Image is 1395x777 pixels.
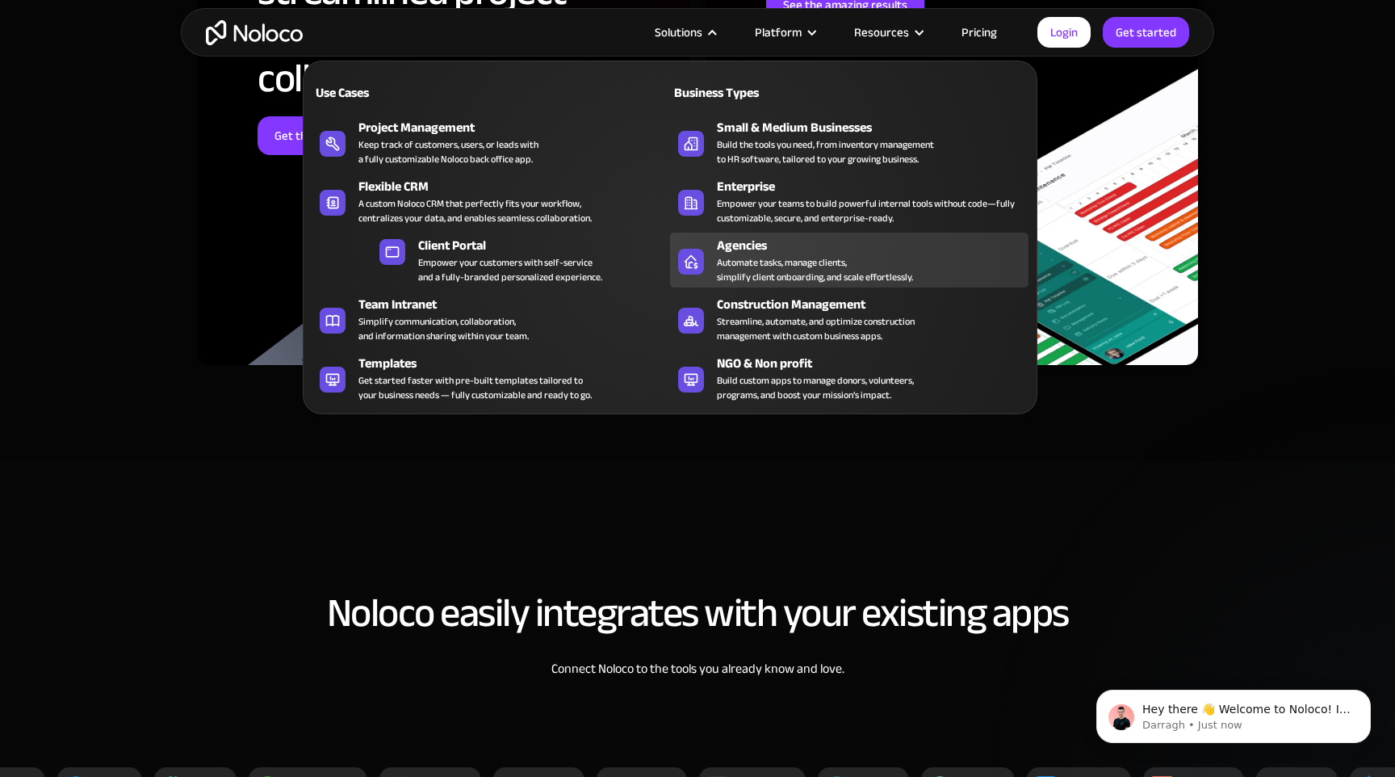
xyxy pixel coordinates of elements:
nav: Solutions [303,38,1037,414]
div: Get started faster with pre-built templates tailored to your business needs — fully customizable ... [358,373,592,402]
a: Small & Medium BusinessesBuild the tools you need, from inventory managementto HR software, tailo... [670,115,1028,170]
div: Templates [358,354,677,373]
a: AgenciesAutomate tasks, manage clients,simplify client onboarding, and scale effortlessly. [670,233,1028,288]
a: Pricing [941,22,1017,43]
a: Use Cases [312,73,670,111]
div: Resources [834,22,941,43]
div: Build custom apps to manage donors, volunteers, programs, and boost your mission’s impact. [717,373,914,402]
div: Empower your customers with self-service and a fully-branded personalized experience. [418,255,602,284]
a: Construction ManagementStreamline, automate, and optimize constructionmanagement with custom busi... [670,292,1028,346]
a: Client PortalEmpower your customers with self-serviceand a fully-branded personalized experience. [371,233,610,288]
div: Resources [854,22,909,43]
div: Client Portal [418,236,618,255]
div: Solutions [635,22,735,43]
div: Small & Medium Businesses [717,118,1036,137]
div: Business Types [670,83,843,103]
iframe: Intercom notifications message [1072,656,1395,769]
div: Team Intranet [358,295,677,314]
div: NGO & Non profit [717,354,1036,373]
div: Automate tasks, manage clients, simplify client onboarding, and scale effortlessly. [717,255,913,284]
a: Business Types [670,73,1028,111]
a: Team IntranetSimplify communication, collaboration,and information sharing within your team. [312,292,670,346]
div: Streamline, automate, and optimize construction management with custom business apps. [717,314,915,343]
div: Solutions [655,22,702,43]
a: EnterpriseEmpower your teams to build powerful internal tools without code—fully customizable, se... [670,174,1028,229]
h2: Noloco easily integrates with your existing apps [197,591,1198,635]
a: Get started [1103,17,1189,48]
a: Get the full story [258,116,379,155]
div: Use Cases [312,83,484,103]
div: Flexible CRM [358,177,677,196]
div: Connect Noloco to the tools you already know and love. [484,659,911,678]
div: Build the tools you need, from inventory management to HR software, tailored to your growing busi... [717,137,934,166]
div: Enterprise [717,177,1036,196]
div: Simplify communication, collaboration, and information sharing within your team. [358,314,529,343]
div: Construction Management [717,295,1036,314]
a: NGO & Non profitBuild custom apps to manage donors, volunteers,programs, and boost your mission’s... [670,351,1028,405]
div: Empower your teams to build powerful internal tools without code—fully customizable, secure, and ... [717,196,1020,225]
div: Platform [735,22,834,43]
div: A custom Noloco CRM that perfectly fits your workflow, centralizes your data, and enables seamles... [358,196,592,225]
div: Keep track of customers, users, or leads with a fully customizable Noloco back office app. [358,137,538,166]
div: Agencies [717,236,1036,255]
a: Project ManagementKeep track of customers, users, or leads witha fully customizable Noloco back o... [312,115,670,170]
a: Login [1037,17,1091,48]
div: Platform [755,22,802,43]
a: Flexible CRMA custom Noloco CRM that perfectly fits your workflow,centralizes your data, and enab... [312,174,670,229]
div: Project Management [358,118,677,137]
a: TemplatesGet started faster with pre-built templates tailored toyour business needs — fully custo... [312,351,670,405]
a: home [206,20,303,45]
